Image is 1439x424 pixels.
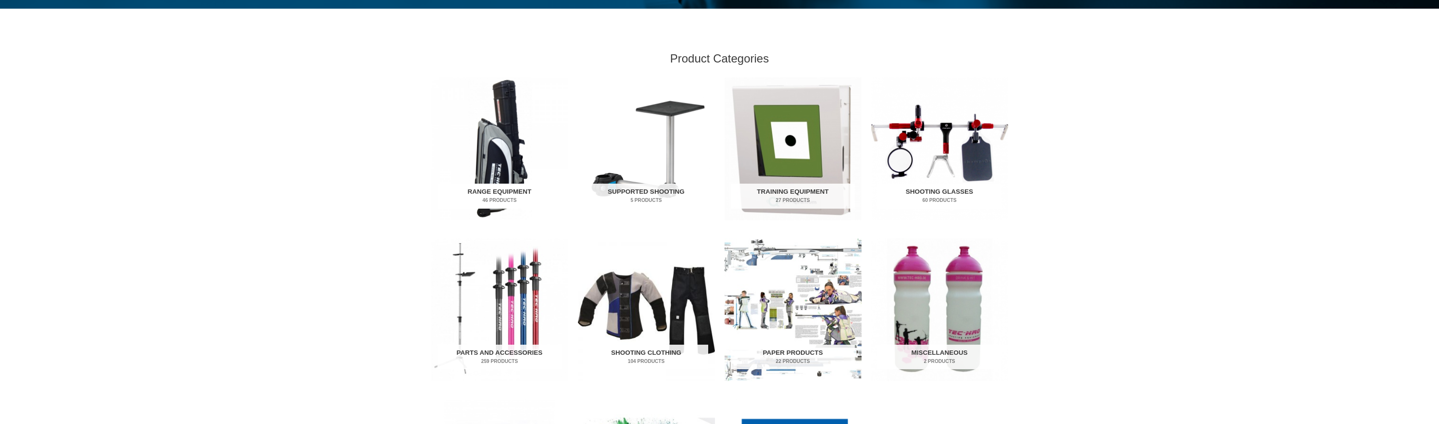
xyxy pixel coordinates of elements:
a: Visit product category Range Equipment [431,77,568,220]
img: Range Equipment [431,77,568,220]
h2: Training Equipment [731,184,855,209]
mark: 2 Products [877,358,1001,365]
h2: Supported Shooting [584,184,708,209]
a: Visit product category Supported Shooting [578,77,715,220]
h2: Shooting Glasses [877,184,1001,209]
a: Visit product category Training Equipment [725,77,862,220]
h2: Paper Products [731,345,855,370]
mark: 104 Products [584,358,708,365]
img: Training Equipment [725,77,862,220]
img: Paper Products [725,238,862,381]
a: Visit product category Paper Products [725,238,862,381]
img: Shooting Clothing [578,238,715,381]
h2: Miscellaneous [877,345,1001,370]
h2: Shooting Clothing [584,345,708,370]
h2: Range Equipment [438,184,562,209]
mark: 259 Products [438,358,562,365]
mark: 22 Products [731,358,855,365]
mark: 27 Products [731,197,855,204]
mark: 60 Products [877,197,1001,204]
img: Supported Shooting [578,77,715,220]
a: Visit product category Parts and Accessories [431,238,568,381]
mark: 5 Products [584,197,708,204]
h2: Product Categories [431,51,1008,66]
img: Shooting Glasses [871,77,1008,220]
a: Visit product category Shooting Glasses [871,77,1008,220]
img: Parts and Accessories [431,238,568,381]
mark: 46 Products [438,197,562,204]
a: Visit product category Shooting Clothing [578,238,715,381]
img: Miscellaneous [871,238,1008,381]
h2: Parts and Accessories [438,345,562,370]
a: Visit product category Miscellaneous [871,238,1008,381]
